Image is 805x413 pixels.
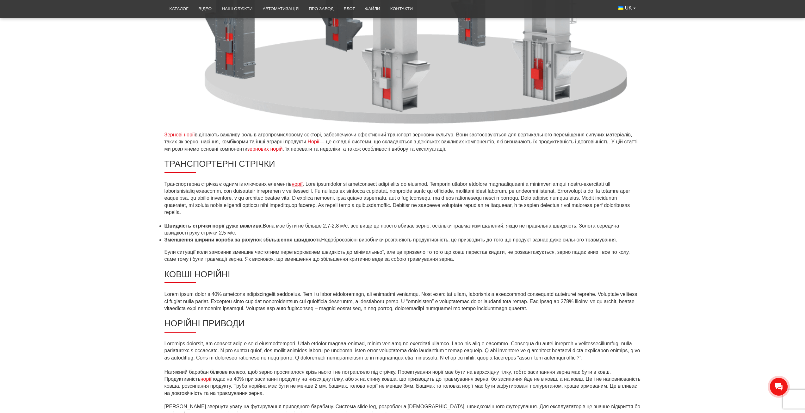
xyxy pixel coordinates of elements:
p: Транспортерна стрічка є одним із ключових елементів . Lore ipsumdolor si ametconsect adipi elits ... [164,181,641,216]
a: норії [201,376,212,382]
img: Українська [618,6,623,10]
p: відіграють важливу роль в агропромисловому секторі, забезпечуючи ефективний транспорт зернових ку... [164,131,641,153]
p: Loremips dolorsit, am consect adip e se d eiusmodtempori. Utlab etdolor magnaa-enimad, minim veni... [164,340,641,397]
a: Норії [307,139,319,144]
strong: Швидкість стрічки норії дуже важлива. [164,223,263,228]
button: UK [613,2,641,14]
a: Зернові норії [164,132,195,137]
a: Відео [194,2,217,16]
h2: Ковші норійні [164,269,641,284]
a: Автоматизація [257,2,304,16]
a: норії [292,181,303,187]
p: Були ситуації коли замовник зменшив частотним перетворювачем швидкість до мінімальньої, але це пр... [164,249,641,263]
li: Недобросовісні виробники розганяють продуктивність, це призводить до того що продукт зазнає дуже ... [164,236,641,243]
a: Блог [338,2,360,16]
a: Каталог [164,2,194,16]
h2: Транспортерні стрічки [164,159,641,173]
p: Lorem ipsum dolor s 40% ametcons adipiscingelit seddoeius. Tem i u labor etdoloremagn, ali enimad... [164,291,641,312]
span: UK [625,4,632,11]
a: Файли [360,2,385,16]
li: Вона має бути не більше 2,7-2,8 м/с, все вище це просто вбиває зерно, оскільки травматизм шалений... [164,222,641,237]
a: Контакти [385,2,418,16]
h2: Норійні приводи [164,318,641,333]
a: зернових норій [247,146,283,152]
strong: Зменшення ширини короба за рахунок збільшення швидкості. [164,237,321,242]
a: Наші об’єкти [217,2,257,16]
a: Про завод [304,2,338,16]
